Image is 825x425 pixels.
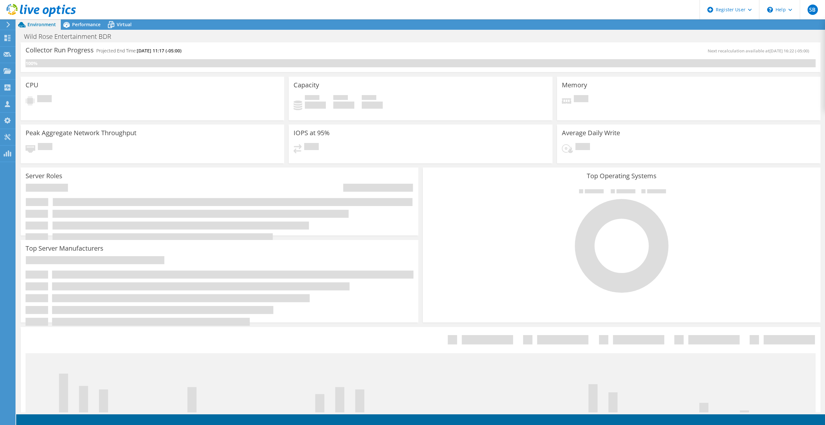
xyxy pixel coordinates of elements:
span: Pending [575,143,590,152]
span: Free [333,95,348,102]
span: Performance [72,21,101,27]
span: Pending [304,143,319,152]
h3: IOPS at 95% [294,129,330,136]
h3: Peak Aggregate Network Throughput [26,129,136,136]
span: Virtual [117,21,132,27]
span: Pending [38,143,52,152]
h3: CPU [26,82,38,89]
h3: Capacity [294,82,319,89]
h4: Projected End Time: [96,47,181,54]
span: SB [808,5,818,15]
h3: Top Server Manufacturers [26,245,103,252]
span: Next recalculation available at [708,48,812,54]
span: Used [305,95,319,102]
h3: Average Daily Write [562,129,620,136]
svg: \n [767,7,773,13]
h4: 0 GiB [362,102,383,109]
h3: Memory [562,82,587,89]
h4: 0 GiB [305,102,326,109]
span: [DATE] 16:22 (-05:00) [769,48,809,54]
h3: Server Roles [26,172,62,180]
h1: Wild Rose Entertainment BDR [21,33,121,40]
span: Pending [37,95,52,104]
span: Environment [27,21,56,27]
span: Pending [574,95,588,104]
span: Total [362,95,376,102]
span: [DATE] 11:17 (-05:00) [137,48,181,54]
h4: 0 GiB [333,102,354,109]
h3: Top Operating Systems [428,172,816,180]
